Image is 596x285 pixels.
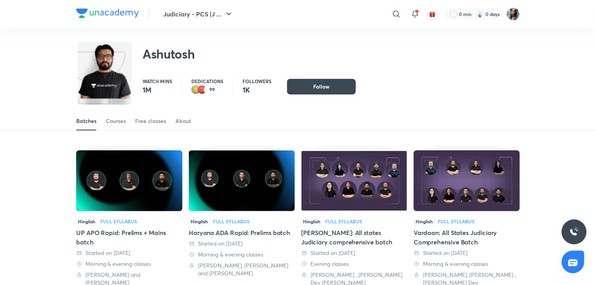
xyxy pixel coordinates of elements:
[189,217,210,226] span: Hinglish
[143,85,172,94] p: 1M
[429,11,436,18] img: avatar
[325,219,362,224] div: Full Syllabus
[106,117,126,125] div: Courses
[569,227,579,237] img: ttu
[135,112,166,130] a: Free classes
[191,85,201,94] img: educator badge2
[175,112,191,130] a: About
[243,85,271,94] p: 1K
[76,112,96,130] a: Batches
[426,8,439,20] button: avatar
[198,85,207,94] img: educator badge1
[135,117,166,125] div: Free classes
[175,117,191,125] div: About
[301,150,407,211] img: Thumbnail
[438,219,475,224] div: Full Syllabus
[189,240,295,248] div: Started on 16 Aug 2025
[243,79,271,84] p: Followers
[301,228,407,247] div: [PERSON_NAME]: All states Judiciary comprehensive batch
[476,10,484,18] img: streak
[414,150,520,211] img: Thumbnail
[76,228,182,247] div: UP APO Rapid: Prelims + Mains batch
[100,219,137,224] div: Full Syllabus
[287,79,356,94] button: Follow
[189,228,295,237] div: Haryana ADA Rapid: Prelims batch
[414,228,520,247] div: Vardaan: All States Judiciary Comprehensive Batch
[414,249,520,257] div: Started on 29 Apr 2025
[507,7,520,21] img: Neha Kardam
[213,219,250,224] div: Full Syllabus
[189,251,295,258] div: Morning & evening classes
[301,249,407,257] div: Started on 20 Jun 2025
[76,260,182,268] div: Morning & evening classes
[301,260,407,268] div: Evening classes
[76,150,182,211] img: Thumbnail
[414,260,520,268] div: Morning & evening classes
[143,46,195,62] h2: Ashutosh
[159,6,238,22] button: Judiciary - PCS (J ...
[313,83,330,91] span: Follow
[414,217,435,226] span: Hinglish
[76,9,139,18] img: Company Logo
[191,79,223,84] p: Dedications
[76,9,139,20] a: Company Logo
[76,117,96,125] div: Batches
[143,79,172,84] p: Watch mins
[76,217,97,226] span: Hinglish
[301,217,322,226] span: Hinglish
[209,87,215,93] p: 99
[106,112,126,130] a: Courses
[78,44,132,99] img: class
[189,262,295,277] div: Varun Pratap Singh, Ashutosh and Pranjal Singh
[76,249,182,257] div: Started on 23 Sep 2025
[189,150,295,211] img: Thumbnail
